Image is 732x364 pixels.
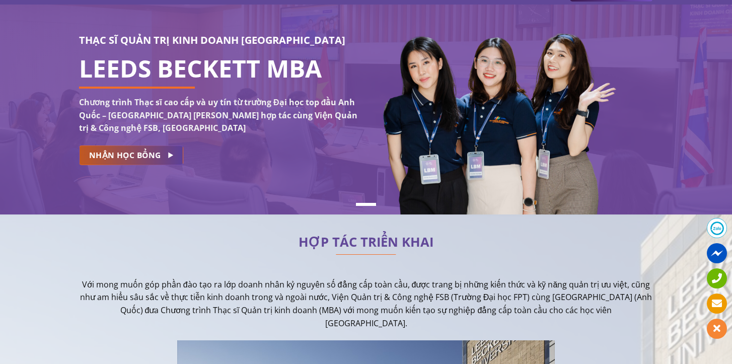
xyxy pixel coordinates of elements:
h1: LEEDS BECKETT MBA [79,62,358,75]
p: Với mong muốn góp phần đào tạo ra lớp doanh nhân kỷ nguyên số đẳng cấp toàn cầu, được trang bị nh... [79,278,653,330]
a: NHẬN HỌC BỔNG [79,145,183,165]
h3: THẠC SĨ QUẢN TRỊ KINH DOANH [GEOGRAPHIC_DATA] [79,32,358,48]
strong: Chương trình Thạc sĩ cao cấp và uy tín từ trường Đại học top đầu Anh Quốc – [GEOGRAPHIC_DATA] [PE... [79,97,357,133]
h2: HỢP TÁC TRIỂN KHAI [79,237,653,247]
li: Page dot 1 [356,203,376,206]
span: NHẬN HỌC BỔNG [89,149,161,162]
img: line-lbu.jpg [336,254,396,255]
